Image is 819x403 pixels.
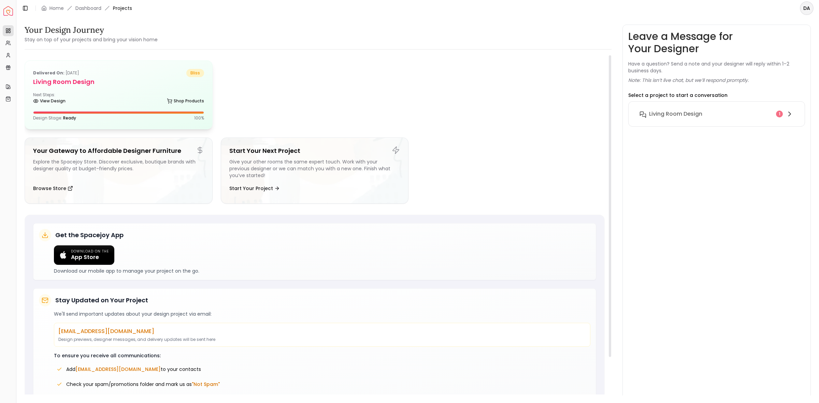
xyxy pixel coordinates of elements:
[186,69,204,77] span: bliss
[54,268,590,274] p: Download our mobile app to manage your project on the go.
[167,96,204,106] a: Shop Products
[628,77,749,84] p: Note: This isn’t live chat, but we’ll respond promptly.
[41,5,132,12] nav: breadcrumb
[54,245,114,265] a: Download on the App Store
[55,230,124,240] h5: Get the Spacejoy App
[628,60,805,74] p: Have a question? Send a note and your designer will reply within 1–2 business days.
[3,6,13,16] a: Spacejoy
[800,1,814,15] button: DA
[649,110,702,118] h6: Living Room Design
[25,25,158,35] h3: Your Design Journey
[113,5,132,12] span: Projects
[801,2,813,14] span: DA
[63,115,76,121] span: Ready
[54,352,590,359] p: To ensure you receive all communications:
[55,296,148,305] h5: Stay Updated on Your Project
[66,381,220,388] span: Check your spam/promotions folder and mark us as
[33,92,204,106] div: Next Steps:
[634,107,799,121] button: Living Room Design1
[58,337,586,342] p: Design previews, designer messages, and delivery updates will be sent here
[776,111,783,117] div: 1
[33,158,204,179] div: Explore the Spacejoy Store. Discover exclusive, boutique brands with designer quality at budget-f...
[25,138,213,204] a: Your Gateway to Affordable Designer FurnitureExplore the Spacejoy Store. Discover exclusive, bout...
[33,77,204,87] h5: Living Room Design
[33,70,64,76] b: Delivered on:
[54,311,590,317] p: We'll send important updates about your design project via email:
[229,146,400,156] h5: Start Your Next Project
[628,30,805,55] h3: Leave a Message for Your Designer
[33,115,76,121] p: Design Stage:
[66,366,201,373] span: Add to your contacts
[229,158,400,179] div: Give your other rooms the same expert touch. Work with your previous designer or we can match you...
[192,381,220,388] span: "Not Spam"
[33,182,73,195] button: Browse Store
[59,251,67,259] img: Apple logo
[194,115,204,121] p: 100 %
[33,96,66,106] a: View Design
[3,6,13,16] img: Spacejoy Logo
[628,92,728,99] p: Select a project to start a conversation
[71,249,109,254] span: Download on the
[58,327,586,335] p: [EMAIL_ADDRESS][DOMAIN_NAME]
[33,69,79,77] p: [DATE]
[71,254,109,261] span: App Store
[33,146,204,156] h5: Your Gateway to Affordable Designer Furniture
[49,5,64,12] a: Home
[75,5,101,12] a: Dashboard
[75,366,161,373] span: [EMAIL_ADDRESS][DOMAIN_NAME]
[25,36,158,43] small: Stay on top of your projects and bring your vision home
[229,182,280,195] button: Start Your Project
[221,138,409,204] a: Start Your Next ProjectGive your other rooms the same expert touch. Work with your previous desig...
